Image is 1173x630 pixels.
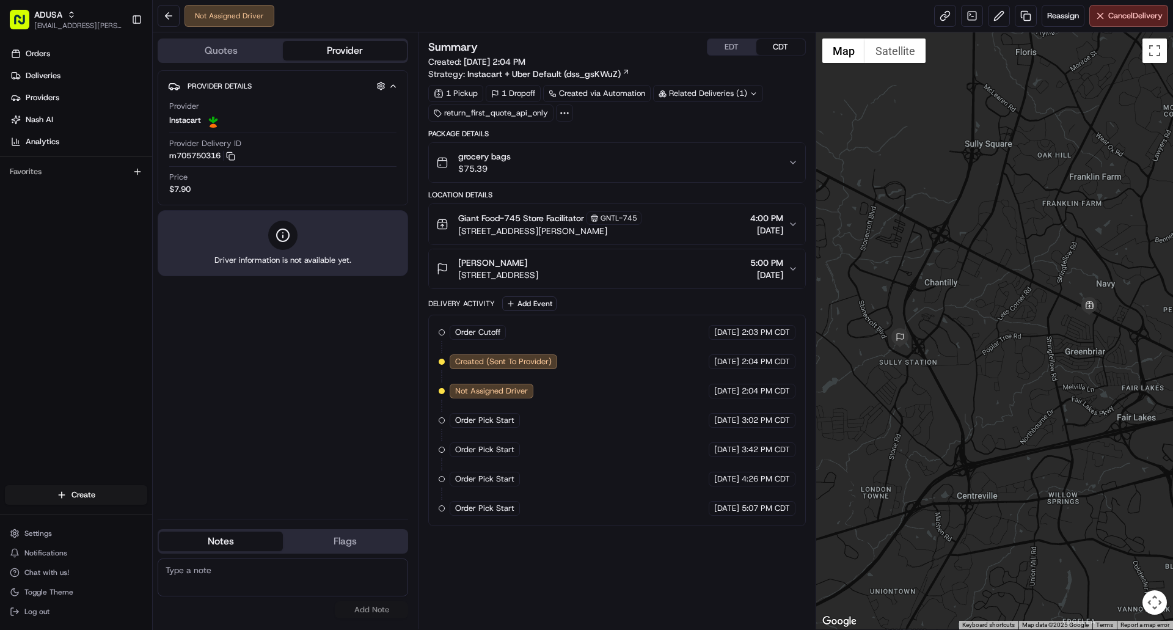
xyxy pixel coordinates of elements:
span: Order Pick Start [455,415,514,426]
button: Notifications [5,544,147,562]
span: Knowledge Base [24,177,93,189]
input: Clear [32,79,202,92]
span: Reassign [1047,10,1079,21]
button: Create [5,485,147,505]
button: Show street map [822,38,865,63]
span: [DATE] [750,224,783,236]
span: Instacart + Uber Default (dss_gsKWuZ) [467,68,621,80]
button: Provider [283,41,407,60]
div: Location Details [428,190,805,200]
a: Providers [5,88,152,108]
span: grocery bags [458,150,511,163]
span: 3:02 PM CDT [742,415,790,426]
a: Created via Automation [543,85,651,102]
span: Log out [24,607,49,617]
img: profile_instacart_ahold_partner.png [206,113,221,128]
span: Notifications [24,548,67,558]
span: GNTL-745 [601,213,637,223]
span: Order Pick Start [455,444,514,455]
span: 2:04 PM CDT [742,386,790,397]
button: Provider Details [168,76,398,96]
button: grocery bags$75.39 [429,143,805,182]
a: Deliveries [5,66,152,86]
span: 5:00 PM [750,257,783,269]
span: Deliveries [26,70,60,81]
span: Orders [26,48,50,59]
button: Flags [283,532,407,551]
button: ADUSA [34,9,62,21]
button: [EMAIL_ADDRESS][PERSON_NAME][DOMAIN_NAME] [34,21,122,31]
button: Toggle fullscreen view [1142,38,1167,63]
span: Order Pick Start [455,474,514,485]
img: Google [819,614,860,629]
div: 1 Dropoff [486,85,541,102]
div: return_first_quote_api_only [428,104,554,122]
span: API Documentation [115,177,196,189]
span: [STREET_ADDRESS] [458,269,538,281]
span: 4:00 PM [750,212,783,224]
span: Provider Details [188,81,252,91]
button: Chat with us! [5,564,147,581]
a: Instacart + Uber Default (dss_gsKWuZ) [467,68,630,80]
span: Giant Food-745 Store Facilitator [458,212,584,224]
span: 2:03 PM CDT [742,327,790,338]
span: 4:26 PM CDT [742,474,790,485]
button: Add Event [502,296,557,311]
img: 1736555255976-a54dd68f-1ca7-489b-9aae-adbdc363a1c4 [12,117,34,139]
button: Reassign [1042,5,1084,27]
a: Orders [5,44,152,64]
span: Toggle Theme [24,587,73,597]
span: $75.39 [458,163,511,175]
a: 📗Knowledge Base [7,172,98,194]
div: 1 Pickup [428,85,483,102]
a: Terms (opens in new tab) [1096,621,1113,628]
span: Order Cutoff [455,327,500,338]
button: Show satellite imagery [865,38,926,63]
button: Quotes [159,41,283,60]
button: Map camera controls [1142,590,1167,615]
a: Nash AI [5,110,152,130]
div: Delivery Activity [428,299,495,309]
button: Settings [5,525,147,542]
button: Keyboard shortcuts [962,621,1015,629]
button: Notes [159,532,283,551]
span: [DATE] 2:04 PM [464,56,525,67]
span: Driver information is not available yet. [214,255,351,266]
span: Created: [428,56,525,68]
span: Provider Delivery ID [169,138,241,149]
span: Provider [169,101,199,112]
span: [DATE] [714,386,739,397]
span: [DATE] [714,415,739,426]
span: [DATE] [714,474,739,485]
div: Strategy: [428,68,630,80]
button: EDT [707,39,756,55]
span: [DATE] [714,503,739,514]
span: Price [169,172,188,183]
span: Created (Sent To Provider) [455,356,552,367]
button: ADUSA[EMAIL_ADDRESS][PERSON_NAME][DOMAIN_NAME] [5,5,126,34]
button: Toggle Theme [5,584,147,601]
button: Log out [5,603,147,620]
button: m705750316 [169,150,235,161]
span: Not Assigned Driver [455,386,528,397]
a: Report a map error [1120,621,1169,628]
p: Welcome 👋 [12,49,222,68]
span: Analytics [26,136,59,147]
span: 2:04 PM CDT [742,356,790,367]
div: 📗 [12,178,22,188]
span: [DATE] [714,356,739,367]
span: Settings [24,529,52,538]
div: Start new chat [42,117,200,129]
a: 💻API Documentation [98,172,201,194]
span: [DATE] [714,327,739,338]
span: [DATE] [714,444,739,455]
a: Open this area in Google Maps (opens a new window) [819,614,860,629]
span: Providers [26,92,59,103]
button: Giant Food-745 Store FacilitatorGNTL-745[STREET_ADDRESS][PERSON_NAME]4:00 PM[DATE] [429,204,805,244]
span: Order Pick Start [455,503,514,514]
span: [DATE] [750,269,783,281]
span: 5:07 PM CDT [742,503,790,514]
span: [STREET_ADDRESS][PERSON_NAME] [458,225,641,237]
